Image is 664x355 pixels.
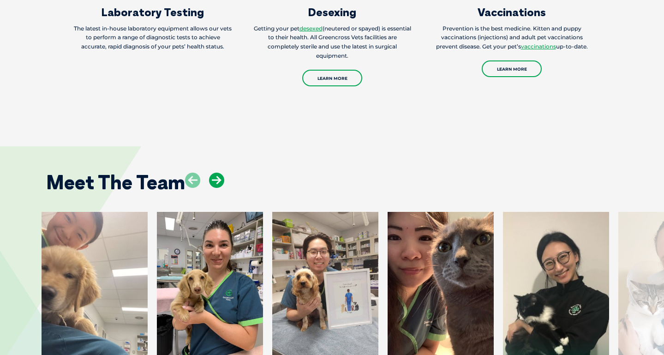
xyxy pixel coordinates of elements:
h3: Laboratory Testing [74,6,232,18]
h3: Vaccinations [433,6,591,18]
p: Prevention is the best medicine. Kitten and puppy vaccinations (injections) and adult pet vaccina... [433,24,591,52]
p: The latest in-house laboratory equipment allows our vets to perform a range of diagnostic tests t... [74,24,232,52]
p: Getting your pet (neutered or spayed) is essential to their health. All Greencross Vets facilitie... [253,24,412,61]
h2: Meet The Team [46,173,185,192]
h3: Desexing [253,6,412,18]
button: Search [646,42,655,51]
a: desexed [299,25,323,32]
a: Learn More [482,60,542,77]
a: vaccinations [521,43,556,50]
a: Learn More [302,70,362,86]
